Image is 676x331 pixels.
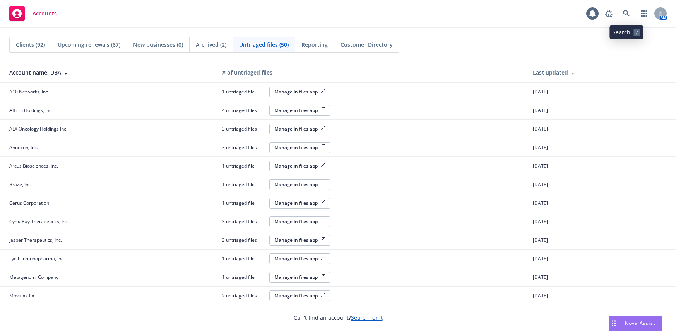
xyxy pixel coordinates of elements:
[533,292,548,299] span: [DATE]
[274,274,325,280] div: Manage in files app
[533,126,548,132] span: [DATE]
[196,41,226,49] span: Archived (2)
[222,292,265,299] span: 2 untriaged files
[533,68,670,76] div: Last updated
[9,292,36,299] span: Movano, Inc.
[33,10,57,17] span: Accounts
[274,292,325,299] div: Manage in files app
[269,161,330,171] button: Manage in files app
[222,163,265,169] span: 1 untriaged file
[9,181,32,188] span: Braze, Inc.
[269,105,330,116] button: Manage in files app
[6,3,60,24] a: Accounts
[609,316,662,331] button: Nova Assist
[222,88,265,95] span: 1 untriaged file
[9,200,49,206] span: Cerus Corporation
[9,218,69,225] span: CymaBay Therapeutics, Inc.
[222,107,265,114] span: 4 untriaged files
[269,216,330,227] button: Manage in files app
[533,255,548,262] span: [DATE]
[222,144,265,151] span: 3 untriaged files
[533,218,548,225] span: [DATE]
[609,316,619,331] div: Drag to move
[269,253,330,264] button: Manage in files app
[269,290,330,301] button: Manage in files app
[222,126,265,132] span: 3 untriaged files
[269,235,330,246] button: Manage in files app
[274,218,325,225] div: Manage in files app
[274,144,325,151] div: Manage in files app
[9,107,53,114] span: Affirm Holdings, Inc.
[601,6,616,21] a: Report a Bug
[533,107,548,114] span: [DATE]
[222,68,520,76] div: # of untriaged files
[269,272,330,283] button: Manage in files app
[533,163,548,169] span: [DATE]
[274,163,325,169] div: Manage in files app
[274,181,325,188] div: Manage in files app
[222,181,265,188] span: 1 untriaged file
[533,274,548,280] span: [DATE]
[625,320,655,326] span: Nova Assist
[133,41,183,49] span: New businesses (0)
[274,88,325,95] div: Manage in files app
[222,237,265,243] span: 3 untriaged files
[222,200,265,206] span: 1 untriaged file
[301,41,328,49] span: Reporting
[533,200,548,206] span: [DATE]
[294,314,383,322] span: Can't find an account?
[533,181,548,188] span: [DATE]
[269,179,330,190] button: Manage in files app
[9,126,67,132] span: ALX Oncology Holdings Inc.
[58,41,120,49] span: Upcoming renewals (67)
[222,218,265,225] span: 3 untriaged files
[16,41,45,49] span: Clients (92)
[269,87,330,97] button: Manage in files app
[533,144,548,151] span: [DATE]
[9,144,38,151] span: Annexon, Inc.
[222,274,265,280] span: 1 untriaged file
[533,237,548,243] span: [DATE]
[351,314,383,321] a: Search for it
[269,124,330,134] button: Manage in files app
[9,68,210,76] div: Account name, DBA
[637,6,652,21] a: Switch app
[239,41,289,49] span: Untriaged files (50)
[9,88,49,95] span: A10 Networks, Inc.
[9,274,58,280] span: Metagenomi Company
[9,237,62,243] span: Jasper Therapeutics, Inc.
[274,237,325,243] div: Manage in files app
[533,88,548,95] span: [DATE]
[9,163,58,169] span: Arcus Biosciences, Inc.
[341,41,393,49] span: Customer Directory
[274,107,325,114] div: Manage in files app
[274,255,325,262] div: Manage in files app
[269,198,330,209] button: Manage in files app
[222,255,265,262] span: 1 untriaged file
[619,6,634,21] a: Search
[9,255,63,262] span: Lyell Immunopharma, Inc
[274,200,325,206] div: Manage in files app
[274,126,325,132] div: Manage in files app
[269,142,330,153] button: Manage in files app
